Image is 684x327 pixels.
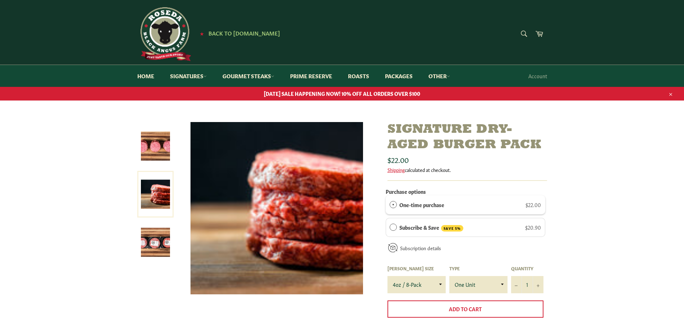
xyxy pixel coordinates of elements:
[163,65,214,87] a: Signatures
[525,65,551,87] a: Account
[525,201,541,208] span: $22.00
[399,201,444,209] label: One-time purchase
[341,65,376,87] a: Roasts
[387,122,547,153] h1: Signature Dry-Aged Burger Pack
[525,224,541,231] span: $20.90
[387,166,405,173] a: Shipping
[141,228,170,257] img: Signature Dry-Aged Burger Pack
[449,265,508,271] label: Type
[511,276,522,293] button: Reduce item quantity by one
[141,132,170,161] img: Signature Dry-Aged Burger Pack
[441,225,463,232] span: SAVE 5%
[387,167,547,173] div: calculated at checkout.
[283,65,339,87] a: Prime Reserve
[196,31,280,36] a: ★ Back to [DOMAIN_NAME]
[386,188,426,195] label: Purchase options
[200,31,204,36] span: ★
[390,201,397,209] div: One-time purchase
[533,276,543,293] button: Increase item quantity by one
[130,65,161,87] a: Home
[390,223,397,231] div: Subscribe & Save
[449,305,482,312] span: Add to Cart
[400,244,441,251] a: Subscription details
[387,300,543,318] button: Add to Cart
[387,154,409,164] span: $22.00
[215,65,281,87] a: Gourmet Steaks
[378,65,420,87] a: Packages
[137,7,191,61] img: Roseda Beef
[387,265,446,271] label: [PERSON_NAME] Size
[399,223,463,232] label: Subscribe & Save
[511,265,543,271] label: Quantity
[190,122,363,294] img: Signature Dry-Aged Burger Pack
[208,29,280,37] span: Back to [DOMAIN_NAME]
[421,65,457,87] a: Other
